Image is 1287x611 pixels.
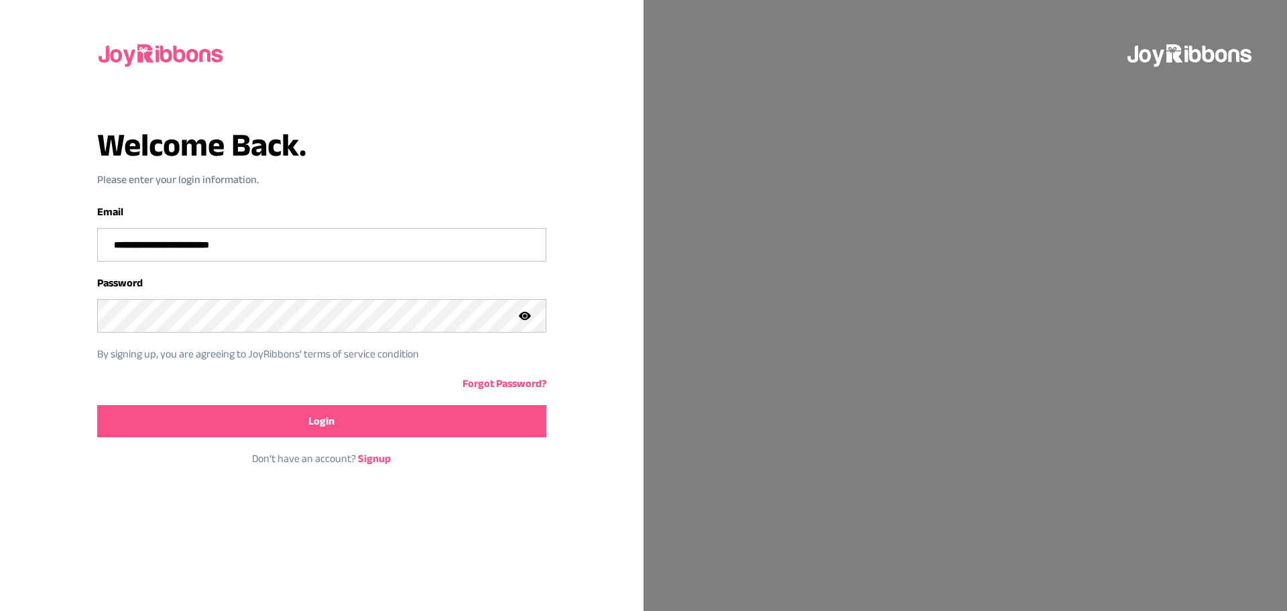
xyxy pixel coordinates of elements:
[97,129,546,161] h3: Welcome Back.
[97,172,546,188] p: Please enter your login information.
[97,346,526,362] p: By signing up, you are agreeing to JoyRibbons‘ terms of service condition
[97,206,123,217] label: Email
[308,413,334,429] span: Login
[97,277,143,288] label: Password
[1126,32,1255,75] img: joyribbons
[97,32,226,75] img: joyribbons
[358,453,391,464] a: Signup
[97,451,546,467] p: Don‘t have an account?
[97,405,546,437] button: Login
[463,378,546,389] a: Forgot Password?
